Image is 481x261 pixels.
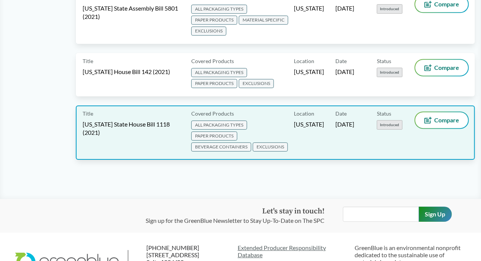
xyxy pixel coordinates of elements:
[83,110,93,117] span: Title
[191,5,247,14] span: ALL PACKAGING TYPES
[238,244,349,258] a: Extended Producer ResponsibilityDatabase
[294,110,314,117] span: Location
[434,65,459,71] span: Compare
[191,142,251,151] span: BEVERAGE CONTAINERS
[239,15,288,25] span: MATERIAL SPECIFIC
[83,120,182,137] span: [US_STATE] State House Bill 1118 (2021)
[434,1,459,7] span: Compare
[335,68,354,76] span: [DATE]
[191,26,226,36] span: EXCLUSIONS
[263,207,325,216] strong: Let's stay in touch!
[253,142,288,151] span: EXCLUSIONS
[377,4,403,14] span: Introduced
[191,68,247,77] span: ALL PACKAGING TYPES
[415,112,468,128] button: Compare
[335,57,347,65] span: Date
[377,68,403,77] span: Introduced
[377,57,391,65] span: Status
[434,117,459,123] span: Compare
[419,207,452,222] input: Sign Up
[335,110,347,117] span: Date
[191,79,237,88] span: PAPER PRODUCTS
[294,120,324,128] span: [US_STATE]
[191,110,234,117] span: Covered Products
[83,68,170,76] span: [US_STATE] House Bill 142 (2021)
[377,120,403,130] span: Introduced
[146,216,325,225] p: Sign up for the GreenBlue Newsletter to Stay Up-To-Date on The SPC
[239,79,274,88] span: EXCLUSIONS
[294,4,324,12] span: [US_STATE]
[83,4,182,21] span: [US_STATE] State Assembly Bill 5801 (2021)
[191,15,237,25] span: PAPER PRODUCTS
[335,4,354,12] span: [DATE]
[191,120,247,130] span: ALL PACKAGING TYPES
[191,131,237,141] span: PAPER PRODUCTS
[415,60,468,76] button: Compare
[377,110,391,117] span: Status
[335,120,354,128] span: [DATE]
[83,57,93,65] span: Title
[294,57,314,65] span: Location
[191,57,234,65] span: Covered Products
[294,68,324,76] span: [US_STATE]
